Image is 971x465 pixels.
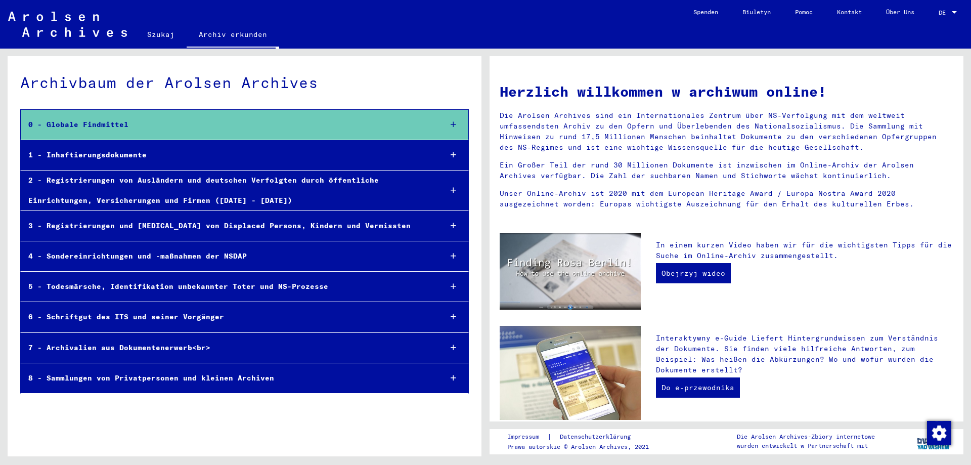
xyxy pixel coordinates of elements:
[28,373,274,383] font: 8 - Sammlungen von Privatpersonen und kleinen Archiven
[552,432,643,442] a: Datenschutzerklärung
[147,30,174,39] font: Szukaj
[500,111,937,152] font: Die Arolsen Archives sind ein Internationales Zentrum über NS-Verfolgung mit dem weltweit umfasse...
[737,433,875,440] font: Die Arolsen Archives-Zbiory internetowe
[656,263,731,283] a: Obejrzyj wideo
[661,383,734,392] font: Do e-przewodnika
[199,30,267,39] font: Archiv erkunden
[20,73,318,92] font: Archivbaum der Arolsen Archives
[28,343,210,352] font: 7 - Archivalien aus Dokumentenerwerb<br>
[500,326,641,420] img: eguide.jpg
[656,377,740,398] a: Do e-przewodnika
[28,221,411,230] font: 3 - Registrierungen und [MEDICAL_DATA] von Displaced Persons, Kindern und Vermissten
[939,9,946,16] font: DE
[28,282,328,291] font: 5 - Todesmärsche, Identifikation unbekannter Toter und NS-Prozesse
[135,22,187,47] a: Szukaj
[886,8,914,16] font: Über Uns
[28,176,379,204] font: 2 - Registrierungen von Ausländern und deutschen Verfolgten durch öffentliche Einrichtungen, Vers...
[507,433,539,440] font: Impressum
[28,312,224,321] font: 6 - Schriftgut des ITS und seiner Vorgänger
[507,432,547,442] a: Impressum
[656,333,938,374] font: Interaktywny e-Guide Liefert Hintergrundwissen zum Verständnis der Dokumente. Sie finden viele hi...
[500,233,641,310] img: video.jpg
[737,442,868,449] font: wurden entwickelt w Partnerschaft mit
[656,240,952,260] font: In einem kurzen Video haben wir für die wichtigsten Tipps für die Suche im Online-Archiv zusammen...
[661,269,725,278] font: Obejrzyj wideo
[507,443,649,450] font: Prawa autorskie © Arolsen Archives, 2021
[560,433,631,440] font: Datenschutzerklärung
[28,251,247,261] font: 4 - Sondereinrichtungen und -maßnahmen der NSDAP
[500,189,914,208] font: Unser Online-Archiv ist 2020 mit dem European Heritage Award / Europa Nostra Award 2020 ausgezeic...
[837,8,862,16] font: Kontakt
[500,82,826,100] font: Herzlich willkommen w archiwum online!
[547,432,552,441] font: |
[742,8,771,16] font: Biuletyn
[28,150,147,159] font: 1 - Inhaftierungsdokumente
[927,421,951,445] img: Zustimmung ändern
[28,120,128,129] font: 0 - Globale Findmittel
[500,160,914,180] font: Ein Großer Teil der rund 30 Millionen Dokumente ist inzwischen im Online-Archiv der Arolsen Archi...
[693,8,718,16] font: Spenden
[795,8,813,16] font: Pomoc
[8,12,127,37] img: Arolsen_neg.svg
[187,22,279,49] a: Archiv erkunden
[915,429,953,454] img: yv_logo.png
